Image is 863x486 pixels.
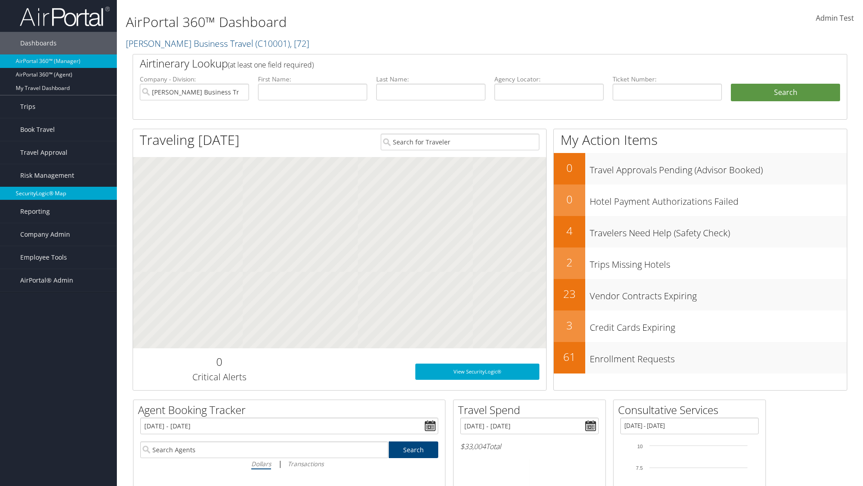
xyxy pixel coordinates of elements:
h2: Airtinerary Lookup [140,56,781,71]
input: Search for Traveler [381,134,539,150]
div: | [140,458,438,469]
h3: Trips Missing Hotels [590,254,847,271]
h2: 2 [554,255,585,270]
h2: Travel Spend [458,402,605,418]
span: Admin Test [816,13,854,23]
h2: Agent Booking Tracker [138,402,445,418]
h2: 23 [554,286,585,301]
h2: 0 [554,160,585,175]
a: 0Travel Approvals Pending (Advisor Booked) [554,153,847,184]
span: ( C10001 ) [255,37,290,49]
span: Travel Approval [20,141,67,164]
h6: Total [460,441,599,451]
label: First Name: [258,75,367,84]
label: Last Name: [376,75,485,84]
h1: My Action Items [554,130,847,149]
h3: Hotel Payment Authorizations Failed [590,191,847,208]
i: Transactions [288,459,324,468]
a: View SecurityLogic® [415,364,539,380]
h3: Travelers Need Help (Safety Check) [590,222,847,239]
span: Risk Management [20,164,74,187]
a: 3Credit Cards Expiring [554,310,847,342]
label: Agency Locator: [494,75,604,84]
span: AirPortal® Admin [20,269,73,292]
a: [PERSON_NAME] Business Travel [126,37,309,49]
span: Reporting [20,200,50,223]
a: Admin Test [816,4,854,32]
span: Company Admin [20,223,70,246]
h3: Enrollment Requests [590,348,847,365]
a: Search [389,441,439,458]
a: 0Hotel Payment Authorizations Failed [554,184,847,216]
i: Dollars [251,459,271,468]
button: Search [731,84,840,102]
h2: 3 [554,318,585,333]
h2: Consultative Services [618,402,765,418]
h2: 4 [554,223,585,238]
label: Ticket Number: [613,75,722,84]
span: Dashboards [20,32,57,54]
tspan: 10 [637,444,643,449]
span: $33,004 [460,441,486,451]
h3: Credit Cards Expiring [590,317,847,334]
input: Search Agents [140,441,388,458]
h3: Critical Alerts [140,371,298,383]
h2: 0 [554,192,585,207]
h2: 0 [140,354,298,369]
h3: Vendor Contracts Expiring [590,285,847,302]
span: Employee Tools [20,246,67,269]
h2: 61 [554,349,585,364]
tspan: 7.5 [636,465,643,471]
span: (at least one field required) [228,60,314,70]
a: 23Vendor Contracts Expiring [554,279,847,310]
a: 4Travelers Need Help (Safety Check) [554,216,847,247]
label: Company - Division: [140,75,249,84]
h1: AirPortal 360™ Dashboard [126,13,611,31]
a: 61Enrollment Requests [554,342,847,373]
span: , [ 72 ] [290,37,309,49]
span: Book Travel [20,118,55,141]
span: Trips [20,95,36,118]
h1: Traveling [DATE] [140,130,240,149]
h3: Travel Approvals Pending (Advisor Booked) [590,159,847,176]
img: airportal-logo.png [20,6,110,27]
a: 2Trips Missing Hotels [554,247,847,279]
